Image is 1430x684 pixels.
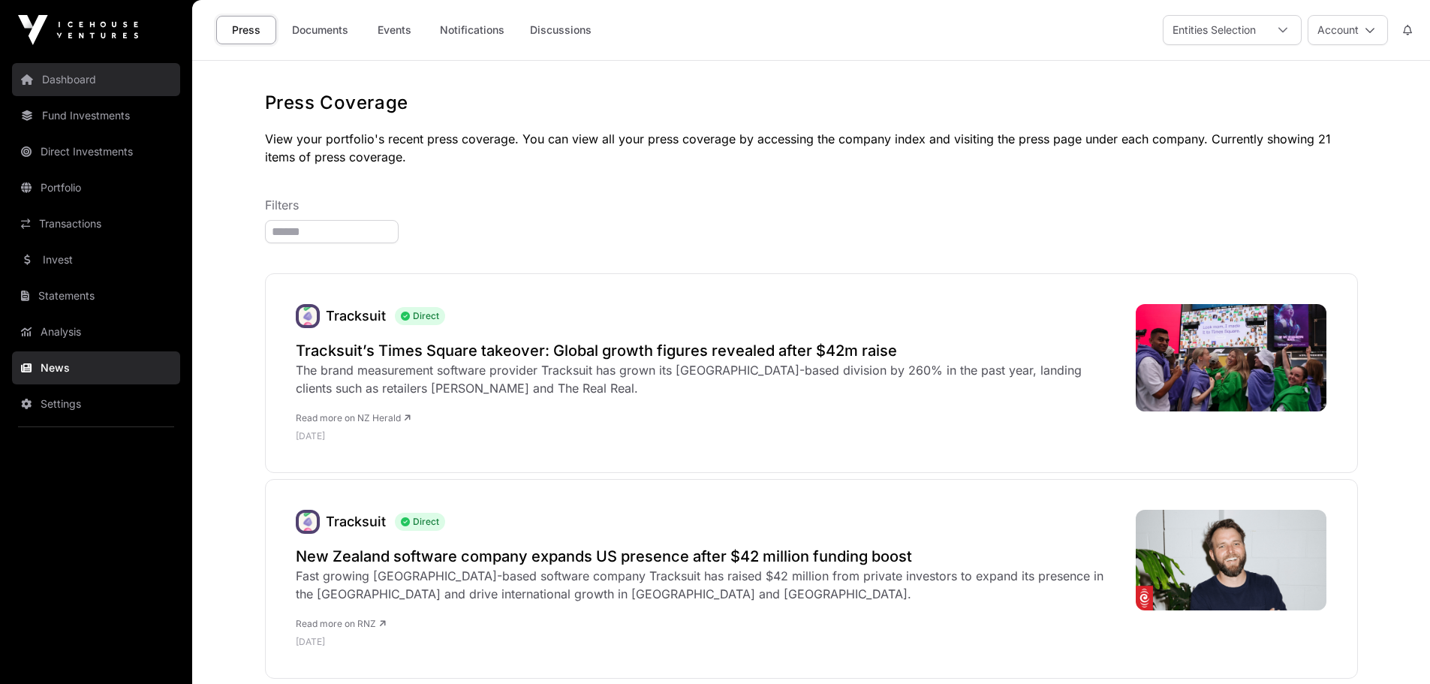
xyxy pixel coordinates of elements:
[296,567,1121,603] div: Fast growing [GEOGRAPHIC_DATA]-based software company Tracksuit has raised $42 million from priva...
[296,430,1121,442] p: [DATE]
[12,63,180,96] a: Dashboard
[296,510,320,534] a: Tracksuit
[395,307,445,325] span: Direct
[282,16,358,44] a: Documents
[265,91,1358,115] h1: Press Coverage
[395,513,445,531] span: Direct
[520,16,601,44] a: Discussions
[12,99,180,132] a: Fund Investments
[296,304,320,328] img: gotracksuit_logo.jpeg
[326,514,386,529] a: Tracksuit
[430,16,514,44] a: Notifications
[326,308,386,324] a: Tracksuit
[265,196,1358,214] p: Filters
[296,510,320,534] img: gotracksuit_logo.jpeg
[1136,510,1327,610] img: 4K5XL4Q_Connor_Archbold___Co_Founder_and_CEO_1_jpg.png
[12,171,180,204] a: Portfolio
[296,412,411,423] a: Read more on NZ Herald
[1355,612,1430,684] iframe: Chat Widget
[296,340,1121,361] a: Tracksuit’s Times Square takeover: Global growth figures revealed after $42m raise
[296,304,320,328] a: Tracksuit
[12,207,180,240] a: Transactions
[12,351,180,384] a: News
[364,16,424,44] a: Events
[1308,15,1388,45] button: Account
[1136,304,1327,411] img: XA3S5MC375FYVM5KLCVF5YCILU.JPG
[12,243,180,276] a: Invest
[296,546,1121,567] a: New Zealand software company expands US presence after $42 million funding boost
[296,618,386,629] a: Read more on RNZ
[12,315,180,348] a: Analysis
[1164,16,1265,44] div: Entities Selection
[12,135,180,168] a: Direct Investments
[296,361,1121,397] div: The brand measurement software provider Tracksuit has grown its [GEOGRAPHIC_DATA]-based division ...
[216,16,276,44] a: Press
[12,387,180,420] a: Settings
[296,636,1121,648] p: [DATE]
[12,279,180,312] a: Statements
[265,130,1358,166] p: View your portfolio's recent press coverage. You can view all your press coverage by accessing th...
[18,15,138,45] img: Icehouse Ventures Logo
